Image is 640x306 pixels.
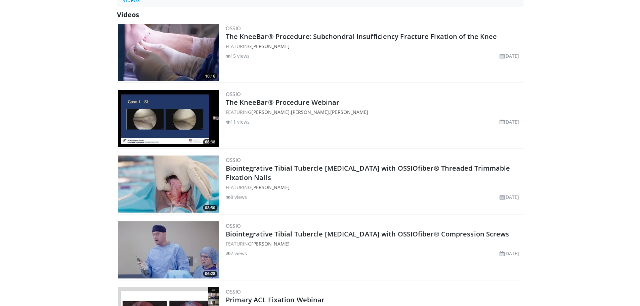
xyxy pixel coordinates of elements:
a: OSSIO [226,91,241,97]
li: [DATE] [500,193,519,201]
a: OSSIO [226,288,241,295]
a: OSSIO [226,157,241,163]
a: Biointegrative Tibial Tubercle [MEDICAL_DATA] with OSSIOfiber® Threaded Trimmable Fixation Nails [226,164,510,182]
a: [PERSON_NAME] [330,109,368,115]
div: FEATURING , , [226,108,522,116]
div: FEATURING [226,240,522,247]
span: 06:28 [203,271,217,277]
li: [DATE] [500,250,519,257]
span: Videos [117,10,139,19]
a: [PERSON_NAME] [251,43,289,49]
img: 14934b67-7d06-479f-8b24-1e3c477188f5.300x170_q85_crop-smart_upscale.jpg [118,156,219,213]
span: 08:50 [203,205,217,211]
a: [PERSON_NAME] [251,241,289,247]
a: Primary ACL Fixation Webinar [226,295,325,304]
li: [DATE] [500,52,519,59]
span: 10:16 [203,73,217,79]
a: 10:16 [118,24,219,81]
a: [PERSON_NAME] [251,184,289,190]
a: [PERSON_NAME] [251,109,289,115]
a: 06:28 [118,221,219,278]
div: FEATURING [226,43,522,50]
li: 15 views [226,52,250,59]
li: 11 views [226,118,250,125]
img: 2fac5f83-3fa8-46d6-96c1-ffb83ee82a09.300x170_q85_crop-smart_upscale.jpg [118,221,219,278]
a: OSSIO [226,25,241,32]
a: The KneeBar® Procedure: Subchondral Insufficiency Fracture Fixation of the Knee [226,32,497,41]
img: c7fa0e63-843a-41fb-b12c-ba711dda1bcc.300x170_q85_crop-smart_upscale.jpg [118,24,219,81]
img: fc62288f-2adf-48f5-a98b-740dd39a21f3.300x170_q85_crop-smart_upscale.jpg [118,90,219,147]
a: 08:50 [118,156,219,213]
div: FEATURING [226,184,522,191]
a: 66:38 [118,90,219,147]
li: 8 views [226,193,247,201]
a: Biointegrative Tibial Tubercle [MEDICAL_DATA] with OSSIOfiber® Compression Screws [226,229,509,238]
a: [PERSON_NAME] [291,109,329,115]
a: The KneeBar® Procedure Webinar [226,98,340,107]
span: 66:38 [203,139,217,145]
li: [DATE] [500,118,519,125]
li: 7 views [226,250,247,257]
a: OSSIO [226,222,241,229]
